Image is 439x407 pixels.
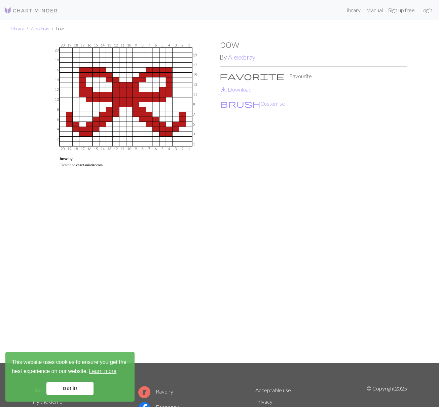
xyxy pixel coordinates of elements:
a: Login [417,3,435,17]
h1: bow [220,37,407,50]
a: Try the demo [32,398,63,405]
li: bow [49,26,64,32]
a: DownloadDownload [220,86,252,93]
img: bow [32,37,220,363]
a: Acceptable use [255,387,291,393]
span: This website uses cookies to ensure you get the best experience on our website. [12,358,128,376]
a: dismiss cookie message [46,382,94,395]
span: brush [220,99,260,108]
i: Download [220,86,228,94]
a: Sign up free [386,3,417,17]
img: Logo [4,6,58,14]
span: favorite [220,71,284,81]
a: Ravelry [138,388,173,395]
a: Manual [363,3,386,17]
i: Favourite [220,72,284,80]
a: Library [341,3,363,17]
p: 1 Favourite [220,72,407,80]
h2: By [220,53,407,61]
a: Library [11,26,24,31]
span: save_alt [220,85,228,94]
a: Alexxbray [31,26,49,31]
img: Ravelry logo [138,386,150,398]
div: cookieconsent [5,352,135,402]
i: Customise [220,100,260,108]
a: Privacy [255,398,272,405]
a: Alexxbray [228,53,255,61]
a: learn more about cookies [88,366,117,376]
button: CustomiseCustomise [220,99,285,108]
